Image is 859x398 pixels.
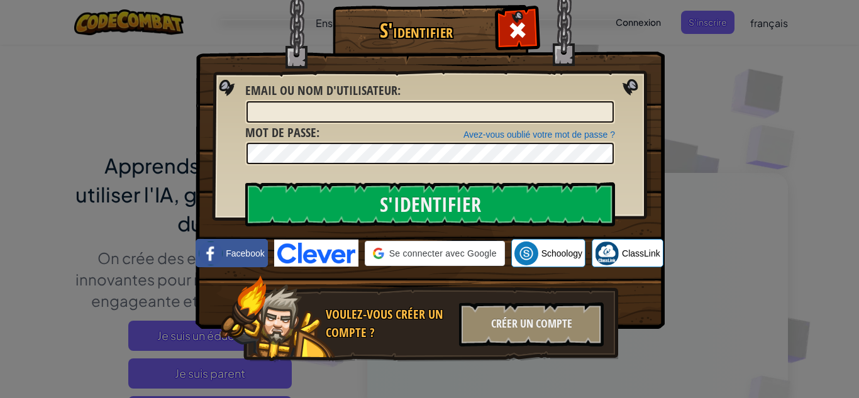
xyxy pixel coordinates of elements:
img: schoology.png [514,241,538,265]
span: ClassLink [622,247,660,260]
a: Avez-vous oublié votre mot de passe ? [463,130,615,140]
span: Email ou nom d'utilisateur [245,82,397,99]
div: Créer un compte [459,302,604,346]
span: Se connecter avec Google [389,247,497,260]
input: S'identifier [245,182,615,226]
img: classlink-logo-small.png [595,241,619,265]
img: facebook_small.png [199,241,223,265]
span: Schoology [541,247,582,260]
div: Se connecter avec Google [365,241,505,266]
h1: S'identifier [336,19,496,41]
div: Voulez-vous créer un compte ? [326,306,452,341]
label: : [245,82,401,100]
img: clever-logo-blue.png [274,240,358,267]
label: : [245,124,319,142]
span: Facebook [226,247,264,260]
span: Mot de passe [245,124,316,141]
